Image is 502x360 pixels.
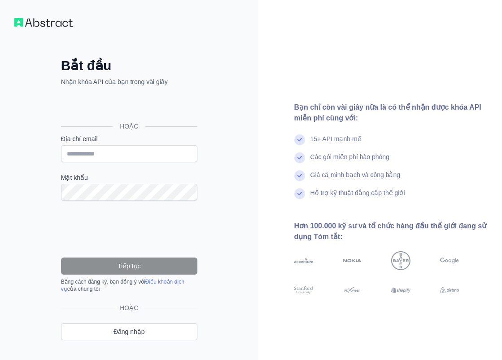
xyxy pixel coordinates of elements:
[391,285,410,295] img: shopify
[440,251,459,270] img: Google
[120,304,138,311] font: HOẶC
[61,323,197,340] a: Đăng nhập
[310,135,362,142] font: 15+ API mạnh mẽ
[118,262,141,270] font: Tiếp tục
[310,171,401,178] font: Giá cả minh bạch và công bằng
[294,170,305,181] img: dấu kiểm tra
[120,123,138,130] font: HOẶC
[391,251,410,270] img: Bayer
[67,286,103,292] font: của chúng tôi .
[61,58,112,73] font: Bắt đầu
[294,134,305,145] img: dấu kiểm tra
[343,285,362,295] img: payoneer
[310,189,405,196] font: Hỗ trợ kỹ thuật đẳng cấp thế giới
[14,18,73,27] img: Quy trình làm việc
[294,152,305,163] img: dấu kiểm tra
[294,103,481,122] font: Bạn chỉ còn vài giây nữa là có thể nhận được khóa API miễn phí cùng với:
[310,153,389,160] font: Các gói miễn phí hào phóng
[113,328,145,335] font: Đăng nhập
[294,222,487,240] font: Hơn 100.000 kỹ sư và tổ chức hàng đầu thế giới đang sử dụng Tóm tắt:
[57,96,200,116] iframe: Nút Đăng nhập bằng Google
[61,279,145,285] font: Bằng cách đăng ký, bạn đồng ý với
[440,285,459,295] img: airbnb
[61,258,197,275] button: Tiếp tục
[294,188,305,199] img: dấu kiểm tra
[343,251,362,270] img: Nokia
[294,285,313,295] img: Đại học Stanford
[61,174,88,181] font: Mật khẩu
[61,212,197,247] iframe: reCAPTCHA
[61,78,168,85] font: Nhận khóa API của bạn trong vài giây
[61,135,98,142] font: Địa chỉ email
[294,251,313,270] img: giọng nhấn mạnh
